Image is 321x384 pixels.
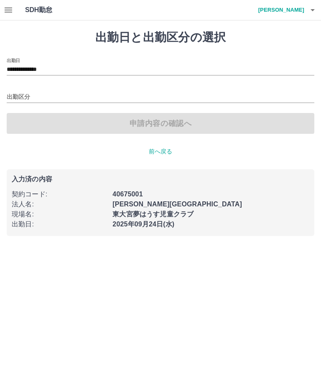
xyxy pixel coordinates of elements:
b: 東大宮夢はうす児童クラブ [112,211,194,218]
p: 法人名 : [12,199,107,209]
p: 現場名 : [12,209,107,219]
p: 出勤日 : [12,219,107,229]
b: [PERSON_NAME][GEOGRAPHIC_DATA] [112,201,242,208]
b: 2025年09月24日(水) [112,221,174,228]
p: 契約コード : [12,189,107,199]
p: 前へ戻る [7,147,314,156]
p: 入力済の内容 [12,176,309,183]
b: 40675001 [112,191,143,198]
label: 出勤日 [7,57,20,63]
h1: 出勤日と出勤区分の選択 [7,30,314,45]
